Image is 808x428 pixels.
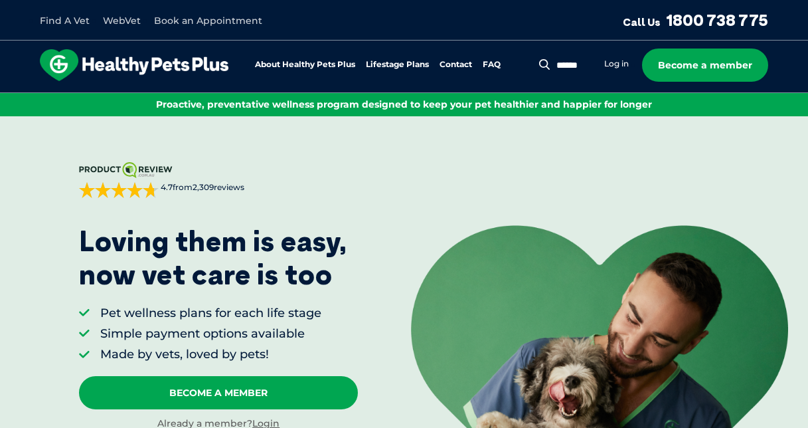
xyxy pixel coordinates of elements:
[100,305,321,322] li: Pet wellness plans for each life stage
[154,15,262,27] a: Book an Appointment
[161,182,173,192] strong: 4.7
[255,60,355,69] a: About Healthy Pets Plus
[79,162,358,198] a: 4.7from2,309reviews
[79,225,347,292] p: Loving them is easy, now vet care is too
[193,182,244,192] span: 2,309 reviews
[159,182,244,193] span: from
[100,326,321,342] li: Simple payment options available
[483,60,501,69] a: FAQ
[623,15,661,29] span: Call Us
[103,15,141,27] a: WebVet
[642,49,768,82] a: Become a member
[536,58,553,71] button: Search
[79,182,159,198] div: 4.7 out of 5 stars
[604,58,629,69] a: Log in
[156,98,652,110] span: Proactive, preventative wellness program designed to keep your pet healthier and happier for longer
[79,376,358,409] a: Become A Member
[623,10,768,30] a: Call Us1800 738 775
[40,15,90,27] a: Find A Vet
[40,49,228,81] img: hpp-logo
[100,346,321,363] li: Made by vets, loved by pets!
[366,60,429,69] a: Lifestage Plans
[440,60,472,69] a: Contact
